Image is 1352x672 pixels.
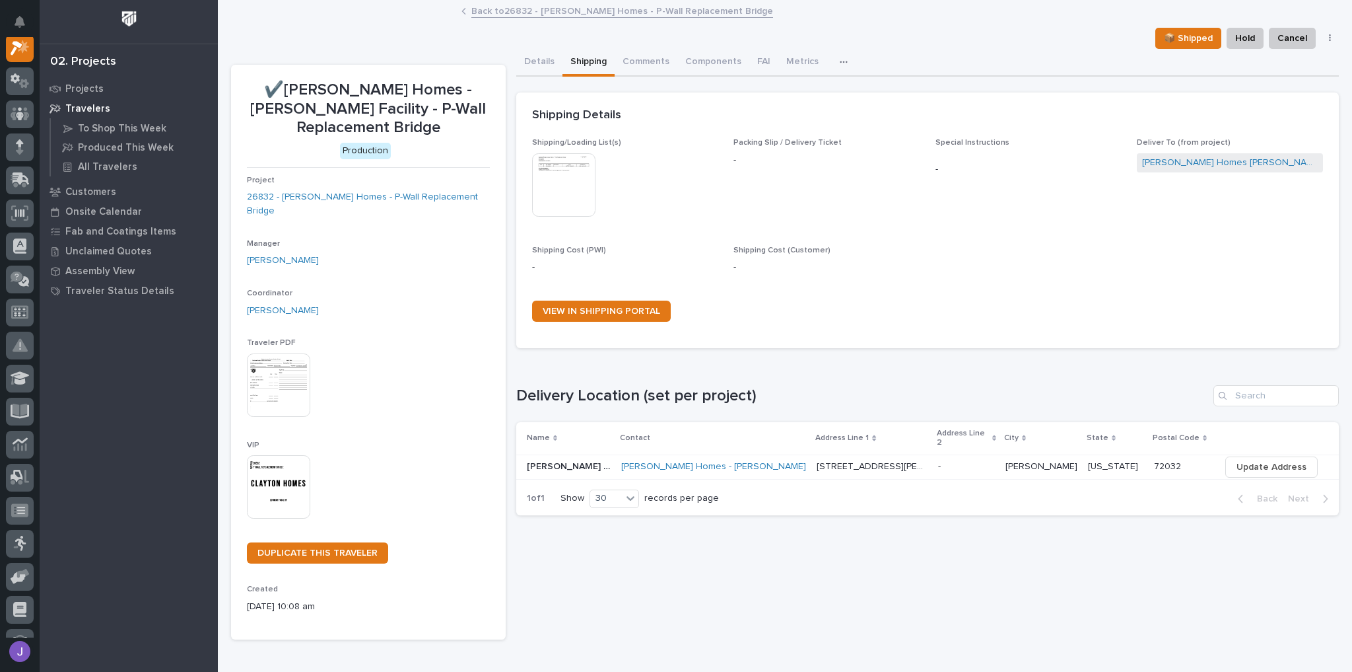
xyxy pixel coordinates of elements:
[117,7,141,31] img: Workspace Logo
[516,482,555,515] p: 1 of 1
[543,307,660,316] span: VIEW IN SHIPPING PORTAL
[40,261,218,281] a: Assembly View
[1227,28,1264,49] button: Hold
[532,246,606,254] span: Shipping Cost (PWI)
[340,143,391,159] div: Production
[937,426,989,451] p: Address Line 2
[532,139,621,147] span: Shipping/Loading List(s)
[40,241,218,261] a: Unclaimed Quotes
[65,83,104,95] p: Projects
[815,431,869,445] p: Address Line 1
[935,139,1009,147] span: Special Instructions
[247,190,490,218] a: 26832 - [PERSON_NAME] Homes - P-Wall Replacement Bridge
[1155,28,1221,49] button: 📦 Shipped
[1088,459,1141,472] p: [US_STATE]
[247,240,280,248] span: Manager
[247,289,292,297] span: Coordinator
[1164,30,1213,46] span: 📦 Shipped
[247,542,388,564] a: DUPLICATE THIS TRAVELER
[1225,457,1318,478] button: Update Address
[1213,385,1339,406] input: Search
[532,108,621,123] h2: Shipping Details
[247,585,278,593] span: Created
[1249,493,1277,505] span: Back
[78,161,137,173] p: All Travelers
[247,600,490,614] p: [DATE] 10:08 am
[1236,459,1306,475] span: Update Address
[677,49,749,77] button: Components
[1137,139,1231,147] span: Deliver To (from project)
[65,285,174,297] p: Traveler Status Details
[40,281,218,301] a: Traveler Status Details
[51,138,218,157] a: Produced This Week
[733,246,830,254] span: Shipping Cost (Customer)
[40,221,218,241] a: Fab and Coatings Items
[733,260,920,274] p: -
[257,548,378,558] span: DUPLICATE THIS TRAVELER
[471,3,773,18] a: Back to26832 - [PERSON_NAME] Homes - P-Wall Replacement Bridge
[621,461,806,472] a: [PERSON_NAME] Homes - [PERSON_NAME]
[51,157,218,176] a: All Travelers
[40,79,218,98] a: Projects
[590,492,622,505] div: 30
[562,49,615,77] button: Shipping
[1288,493,1317,505] span: Next
[40,202,218,221] a: Onsite Calendar
[65,206,142,218] p: Onsite Calendar
[938,459,943,472] p: -
[1283,493,1339,505] button: Next
[247,304,319,318] a: [PERSON_NAME]
[51,119,218,137] a: To Shop This Week
[1269,28,1316,49] button: Cancel
[1227,493,1283,505] button: Back
[1087,431,1108,445] p: State
[78,123,166,135] p: To Shop This Week
[78,142,174,154] p: Produced This Week
[17,16,34,37] div: Notifications
[527,431,550,445] p: Name
[247,176,275,184] span: Project
[6,638,34,665] button: users-avatar
[516,455,1339,479] tr: [PERSON_NAME] Facility[PERSON_NAME] Facility [PERSON_NAME] Homes - [PERSON_NAME] [STREET_ADDRESS]...
[1277,30,1307,46] span: Cancel
[778,49,827,77] button: Metrics
[50,55,116,69] div: 02. Projects
[532,260,718,274] p: -
[532,301,671,322] a: VIEW IN SHIPPING PORTAL
[247,254,319,268] a: [PERSON_NAME]
[1154,459,1184,472] p: 72032
[40,182,218,202] a: Customers
[65,246,152,258] p: Unclaimed Quotes
[749,49,778,77] button: FAI
[247,81,490,137] p: ✔️[PERSON_NAME] Homes - [PERSON_NAME] Facility - P-Wall Replacement Bridge
[247,441,259,449] span: VIP
[620,431,650,445] p: Contact
[560,493,584,504] p: Show
[615,49,677,77] button: Comments
[644,493,719,504] p: records per page
[1235,30,1255,46] span: Hold
[1005,459,1080,472] p: [PERSON_NAME]
[65,186,116,198] p: Customers
[40,98,218,118] a: Travelers
[1142,156,1318,170] a: [PERSON_NAME] Homes [PERSON_NAME] Facility
[65,226,176,238] p: Fab and Coatings Items
[817,459,929,472] p: [STREET_ADDRESS][PERSON_NAME]
[247,339,296,347] span: Traveler PDF
[516,49,562,77] button: Details
[65,103,110,115] p: Travelers
[733,153,920,167] p: -
[1004,431,1019,445] p: City
[516,387,1209,406] h1: Delivery Location (set per project)
[1153,431,1200,445] p: Postal Code
[65,266,135,278] p: Assembly View
[527,459,614,472] p: [PERSON_NAME] Facility
[6,8,34,36] button: Notifications
[935,163,1122,176] p: -
[733,139,842,147] span: Packing Slip / Delivery Ticket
